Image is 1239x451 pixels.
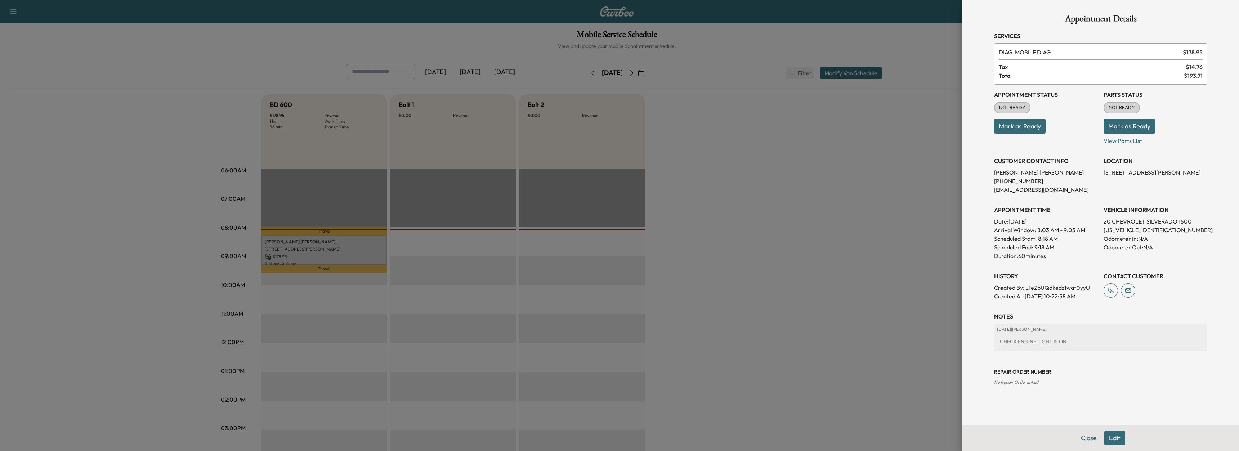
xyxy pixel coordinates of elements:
p: View Parts List [1104,134,1207,145]
p: Odometer In: N/A [1104,234,1207,243]
p: Arrival Window: [994,226,1098,234]
span: $ 178.95 [1183,48,1203,57]
p: Odometer Out: N/A [1104,243,1207,252]
p: [EMAIL_ADDRESS][DOMAIN_NAME] [994,185,1098,194]
p: Duration: 60 minutes [994,252,1098,260]
p: [STREET_ADDRESS][PERSON_NAME] [1104,168,1207,177]
button: Mark as Ready [994,119,1046,134]
p: 20 CHEVROLET SILVERADO 1500 [1104,217,1207,226]
p: 9:18 AM [1034,243,1054,252]
p: Created By : L1eZbUQdkedz1wat0yyU [994,283,1098,292]
p: 8:18 AM [1038,234,1058,243]
h3: CONTACT CUSTOMER [1104,272,1207,280]
h3: Repair Order number [994,368,1207,375]
span: $ 14.76 [1186,63,1203,71]
button: Mark as Ready [1104,119,1155,134]
p: [PHONE_NUMBER] [994,177,1098,185]
h1: Appointment Details [994,14,1207,26]
span: 8:03 AM - 9:03 AM [1037,226,1085,234]
button: Edit [1104,431,1125,445]
h3: VEHICLE INFORMATION [1104,206,1207,214]
p: Scheduled Start: [994,234,1037,243]
h3: Parts Status [1104,90,1207,99]
p: Date: [DATE] [994,217,1098,226]
h3: CUSTOMER CONTACT INFO [994,157,1098,165]
p: [PERSON_NAME] [PERSON_NAME] [994,168,1098,177]
span: MOBILE DIAG. [999,48,1180,57]
h3: NOTES [994,312,1207,321]
div: CHECK ENGINE LIGHT IS ON [997,335,1204,348]
span: NOT READY [995,104,1030,111]
span: Total [999,71,1184,80]
button: Close [1076,431,1101,445]
span: Tax [999,63,1186,71]
p: [DATE] | [PERSON_NAME] [997,326,1204,332]
h3: History [994,272,1098,280]
span: No Repair Order linked [994,379,1038,385]
h3: Appointment Status [994,90,1098,99]
p: Scheduled End: [994,243,1033,252]
h3: LOCATION [1104,157,1207,165]
p: Created At : [DATE] 10:22:58 AM [994,292,1098,301]
span: $ 193.71 [1184,71,1203,80]
h3: Services [994,32,1207,40]
p: [US_VEHICLE_IDENTIFICATION_NUMBER] [1104,226,1207,234]
span: NOT READY [1104,104,1139,111]
h3: APPOINTMENT TIME [994,206,1098,214]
